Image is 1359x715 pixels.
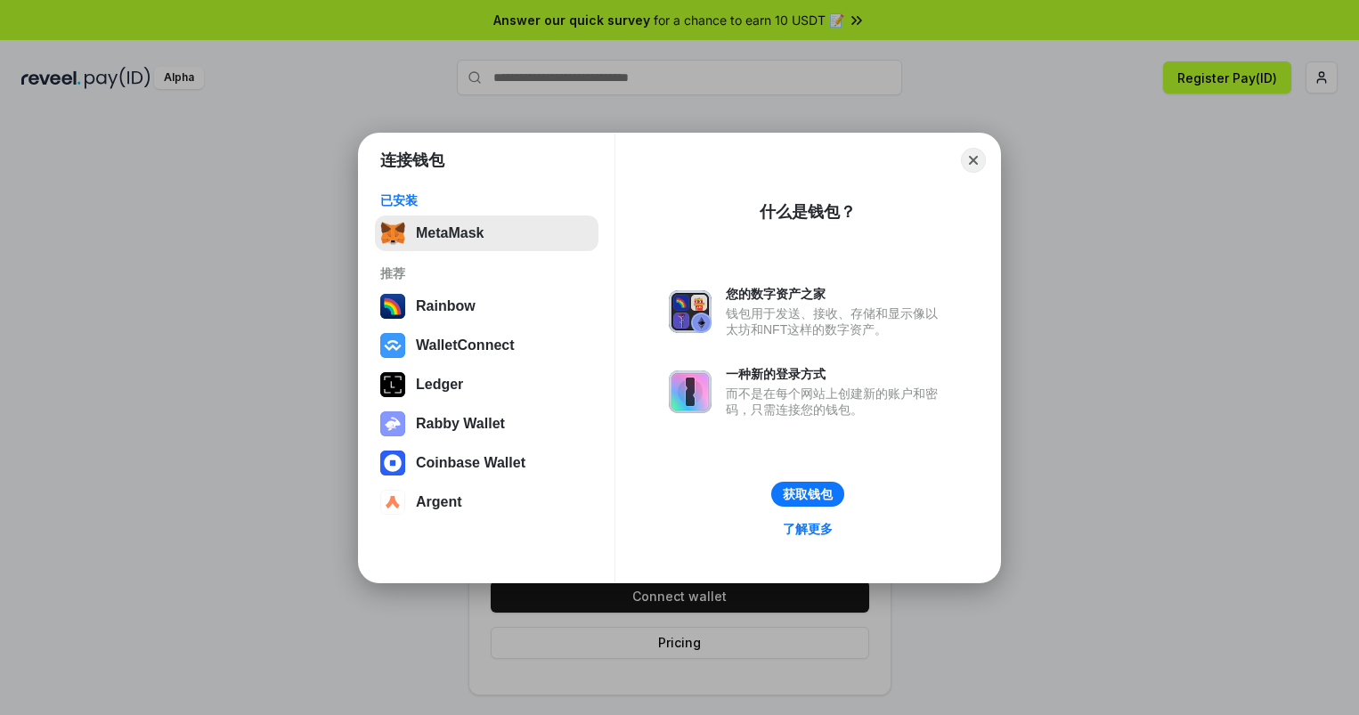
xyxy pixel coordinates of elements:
div: 什么是钱包？ [760,201,856,223]
button: WalletConnect [375,328,598,363]
div: 推荐 [380,265,593,281]
button: Ledger [375,367,598,402]
div: 一种新的登录方式 [726,366,947,382]
div: 而不是在每个网站上创建新的账户和密码，只需连接您的钱包。 [726,386,947,418]
button: MetaMask [375,215,598,251]
div: Rainbow [416,298,476,314]
div: 已安装 [380,192,593,208]
div: WalletConnect [416,337,515,353]
div: Argent [416,494,462,510]
div: Coinbase Wallet [416,455,525,471]
img: svg+xml,%3Csvg%20width%3D%2228%22%20height%3D%2228%22%20viewBox%3D%220%200%2028%2028%22%20fill%3D... [380,451,405,475]
img: svg+xml,%3Csvg%20width%3D%22120%22%20height%3D%22120%22%20viewBox%3D%220%200%20120%20120%22%20fil... [380,294,405,319]
button: Coinbase Wallet [375,445,598,481]
button: Rainbow [375,288,598,324]
a: 了解更多 [772,517,843,540]
div: Ledger [416,377,463,393]
div: 钱包用于发送、接收、存储和显示像以太坊和NFT这样的数字资产。 [726,305,947,337]
div: 您的数字资产之家 [726,286,947,302]
img: svg+xml,%3Csvg%20width%3D%2228%22%20height%3D%2228%22%20viewBox%3D%220%200%2028%2028%22%20fill%3D... [380,333,405,358]
img: svg+xml,%3Csvg%20fill%3D%22none%22%20height%3D%2233%22%20viewBox%3D%220%200%2035%2033%22%20width%... [380,221,405,246]
img: svg+xml,%3Csvg%20xmlns%3D%22http%3A%2F%2Fwww.w3.org%2F2000%2Fsvg%22%20fill%3D%22none%22%20viewBox... [669,370,712,413]
div: 了解更多 [783,521,833,537]
div: MetaMask [416,225,484,241]
h1: 连接钱包 [380,150,444,171]
button: Argent [375,484,598,520]
img: svg+xml,%3Csvg%20xmlns%3D%22http%3A%2F%2Fwww.w3.org%2F2000%2Fsvg%22%20fill%3D%22none%22%20viewBox... [380,411,405,436]
img: svg+xml,%3Csvg%20xmlns%3D%22http%3A%2F%2Fwww.w3.org%2F2000%2Fsvg%22%20width%3D%2228%22%20height%3... [380,372,405,397]
button: Close [961,148,986,173]
button: 获取钱包 [771,482,844,507]
img: svg+xml,%3Csvg%20xmlns%3D%22http%3A%2F%2Fwww.w3.org%2F2000%2Fsvg%22%20fill%3D%22none%22%20viewBox... [669,290,712,333]
button: Rabby Wallet [375,406,598,442]
div: Rabby Wallet [416,416,505,432]
img: svg+xml,%3Csvg%20width%3D%2228%22%20height%3D%2228%22%20viewBox%3D%220%200%2028%2028%22%20fill%3D... [380,490,405,515]
div: 获取钱包 [783,486,833,502]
